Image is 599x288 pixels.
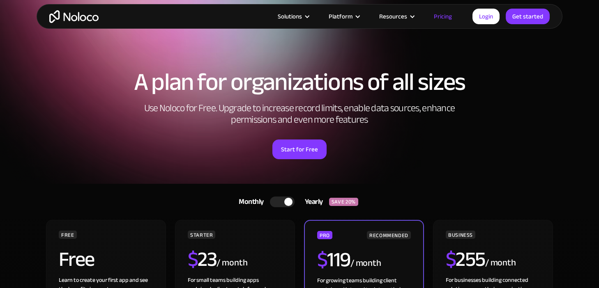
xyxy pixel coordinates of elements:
[472,9,500,24] a: Login
[379,11,407,22] div: Resources
[329,11,352,22] div: Platform
[485,256,516,270] div: / month
[446,240,456,279] span: $
[317,240,327,279] span: $
[45,70,554,94] h1: A plan for organizations of all sizes
[446,231,475,239] div: BUSINESS
[367,231,411,239] div: RECOMMENDED
[135,103,464,126] h2: Use Noloco for Free. Upgrade to increase record limits, enable data sources, enhance permissions ...
[272,139,327,159] a: Start for Free
[228,196,270,208] div: Monthly
[59,231,77,239] div: FREE
[188,249,217,270] h2: 23
[59,249,94,270] h2: Free
[188,231,215,239] div: STARTER
[317,249,350,270] h2: 119
[318,11,369,22] div: Platform
[317,231,332,239] div: PRO
[188,240,198,279] span: $
[267,11,318,22] div: Solutions
[295,196,329,208] div: Yearly
[49,10,99,23] a: home
[278,11,302,22] div: Solutions
[369,11,424,22] div: Resources
[329,198,358,206] div: SAVE 20%
[217,256,247,270] div: / month
[446,249,485,270] h2: 255
[506,9,550,24] a: Get started
[350,257,381,270] div: / month
[424,11,462,22] a: Pricing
